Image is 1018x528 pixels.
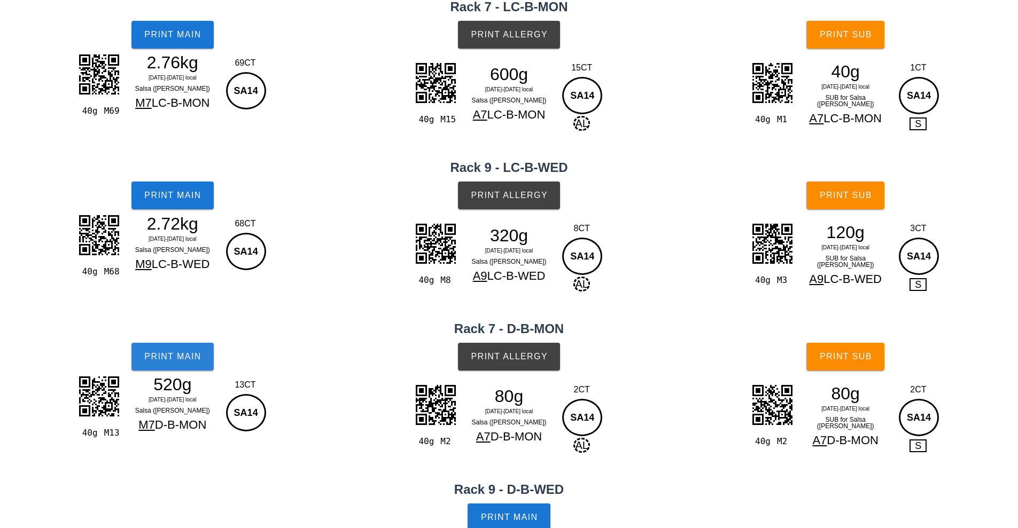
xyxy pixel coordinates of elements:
span: LC-B-MON [487,108,546,121]
h2: Rack 7 - D-B-MON [6,319,1012,338]
div: SA14 [226,233,266,270]
div: 1CT [896,61,941,74]
div: SUB for Salsa ([PERSON_NAME]) [799,414,892,431]
h2: Rack 9 - D-B-WED [6,480,1012,499]
button: Print Sub [806,21,884,49]
span: Print Allergy [470,191,548,200]
div: SA14 [562,399,602,436]
span: Print Main [144,352,201,361]
span: LC-B-WED [487,269,546,282]
div: SUB for Salsa ([PERSON_NAME]) [799,253,892,270]
span: A7 [812,434,827,447]
span: LC-B-MON [823,112,882,125]
span: Print Main [144,30,201,40]
span: [DATE]-[DATE] local [149,397,197,403]
button: Print Sub [806,182,884,209]
div: SA14 [562,238,602,275]
div: 520g [126,376,219,392]
div: 68CT [223,217,268,230]
div: 2CT [896,383,941,396]
div: M3 [773,273,795,287]
div: SA14 [899,77,939,114]
div: 40g [751,113,773,127]
span: LC-B-MON [152,96,210,109]
div: 2CT [559,383,604,396]
div: 2.76kg [126,54,219,70]
div: 320g [463,227,556,243]
div: 40g [414,113,436,127]
span: M9 [135,257,152,271]
div: Salsa ([PERSON_NAME]) [126,245,219,255]
div: 69CT [223,57,268,69]
img: pkK9aiFDYqW+kQhXHa31+l0VviIGaQIMpIlIJRKIR5KoJntYGSFNDGzmDwVSg6GVnFPAQOa0TVk2kJRscw8ZyJy2KcsGkpJt7... [745,378,799,431]
div: Salsa ([PERSON_NAME]) [126,83,219,94]
span: S [910,278,927,291]
span: [DATE]-[DATE] local [821,245,869,250]
span: D-B-MON [155,418,207,431]
span: LC-B-WED [823,272,882,286]
div: M1 [773,113,795,127]
span: [DATE]-[DATE] local [485,86,533,92]
div: 15CT [559,61,604,74]
div: Salsa ([PERSON_NAME]) [463,256,556,267]
div: 40g [414,435,436,448]
div: 40g [77,426,99,440]
img: 0FCXRcPtNkTJMAAAAASUVORK5CYII= [72,369,126,423]
img: nU9pBJDFV5t6k7DJn3sY3tIgBB0oGSJZtCvkpJJhpQgUvpIqSF2yGRY7su97bVebny3d+JWIEAC5C1R7HOIWqbU8kImNGKT9C... [745,217,799,270]
span: [DATE]-[DATE] local [821,84,869,90]
img: vqYAAAAASUVORK5CYII= [409,56,462,109]
div: 8CT [559,222,604,235]
div: 80g [799,385,892,401]
div: Salsa ([PERSON_NAME]) [463,95,556,106]
span: A9 [809,272,823,286]
span: AL [573,438,589,453]
div: M2 [436,435,458,448]
button: Print Allergy [458,21,560,49]
div: M13 [100,426,122,440]
span: Print Allergy [470,352,548,361]
div: SA14 [899,399,939,436]
button: Print Main [131,21,214,49]
div: Salsa ([PERSON_NAME]) [463,417,556,428]
span: [DATE]-[DATE] local [485,408,533,414]
div: M8 [436,273,458,287]
button: Print Sub [806,343,884,371]
div: 40g [77,104,99,118]
div: 40g [751,273,773,287]
span: D-B-MON [491,430,542,443]
span: Print Main [144,191,201,200]
img: UeAAAAABJRU5ErkJggg== [72,208,126,262]
span: Print Sub [819,352,872,361]
div: 40g [799,64,892,80]
h2: Rack 9 - LC-B-WED [6,158,1012,177]
div: SA14 [899,238,939,275]
div: 120g [799,224,892,240]
span: M7 [138,418,155,431]
div: M68 [100,265,122,279]
div: SA14 [226,394,266,431]
span: Print Sub [819,30,872,40]
div: 80g [463,388,556,404]
span: Print Allergy [470,30,548,40]
div: SA14 [562,77,602,114]
button: Print Main [131,343,214,371]
span: A7 [809,112,823,125]
span: A7 [476,430,491,443]
span: Print Main [480,513,538,522]
span: [DATE]-[DATE] local [485,248,533,254]
span: AL [573,277,589,291]
span: A9 [473,269,487,282]
div: 40g [414,273,436,287]
span: [DATE]-[DATE] local [149,75,197,81]
button: Print Allergy [458,182,560,209]
span: [DATE]-[DATE] local [821,406,869,412]
span: S [910,439,927,452]
div: 2.72kg [126,216,219,232]
div: 13CT [223,379,268,391]
img: UQJxGpI4agxTv4EqxACbLNregwhIthkCNhSIYTpxIwhMGRZY1vlUwSBEEJQWhgTQhaCTbYKIQSlhTEhZCHYZKsQQlBaGBNCFo... [745,56,799,109]
div: 40g [77,265,99,279]
div: SA14 [226,72,266,109]
span: A7 [473,108,487,121]
div: M15 [436,113,458,127]
span: D-B-MON [827,434,879,447]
